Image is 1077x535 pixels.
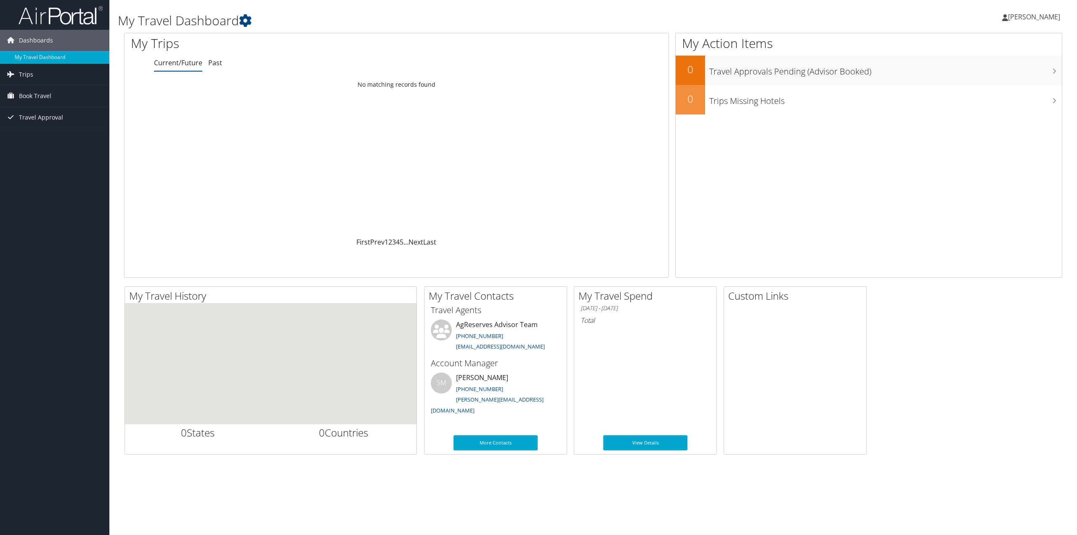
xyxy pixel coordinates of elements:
[578,289,716,303] h2: My Travel Spend
[456,332,503,340] a: [PHONE_NUMBER]
[403,237,409,247] span: …
[131,426,265,440] h2: States
[19,85,51,106] span: Book Travel
[319,426,325,439] span: 0
[431,357,560,369] h3: Account Manager
[125,77,668,92] td: No matching records found
[392,237,396,247] a: 3
[676,35,1062,52] h1: My Action Items
[19,107,63,128] span: Travel Approval
[676,92,705,106] h2: 0
[431,304,560,316] h3: Travel Agents
[728,289,866,303] h2: Custom Links
[388,237,392,247] a: 2
[356,237,370,247] a: First
[208,58,222,67] a: Past
[19,30,53,51] span: Dashboards
[456,343,545,350] a: [EMAIL_ADDRESS][DOMAIN_NAME]
[676,62,705,77] h2: 0
[427,319,565,354] li: AgReserves Advisor Team
[581,316,710,325] h6: Total
[603,435,687,450] a: View Details
[409,237,423,247] a: Next
[709,91,1062,107] h3: Trips Missing Hotels
[431,396,544,414] a: [PERSON_NAME][EMAIL_ADDRESS][DOMAIN_NAME]
[154,58,202,67] a: Current/Future
[429,289,567,303] h2: My Travel Contacts
[581,304,710,312] h6: [DATE] - [DATE]
[423,237,436,247] a: Last
[396,237,400,247] a: 4
[676,85,1062,114] a: 0Trips Missing Hotels
[19,64,33,85] span: Trips
[277,426,411,440] h2: Countries
[129,289,416,303] h2: My Travel History
[1008,12,1060,21] span: [PERSON_NAME]
[676,56,1062,85] a: 0Travel Approvals Pending (Advisor Booked)
[19,5,103,25] img: airportal-logo.png
[1002,4,1069,29] a: [PERSON_NAME]
[370,237,385,247] a: Prev
[709,61,1062,77] h3: Travel Approvals Pending (Advisor Booked)
[181,426,187,439] span: 0
[454,435,538,450] a: More Contacts
[427,373,565,418] li: [PERSON_NAME]
[431,373,452,394] div: SM
[385,237,388,247] a: 1
[400,237,403,247] a: 5
[118,12,752,29] h1: My Travel Dashboard
[131,35,435,52] h1: My Trips
[456,385,503,393] a: [PHONE_NUMBER]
